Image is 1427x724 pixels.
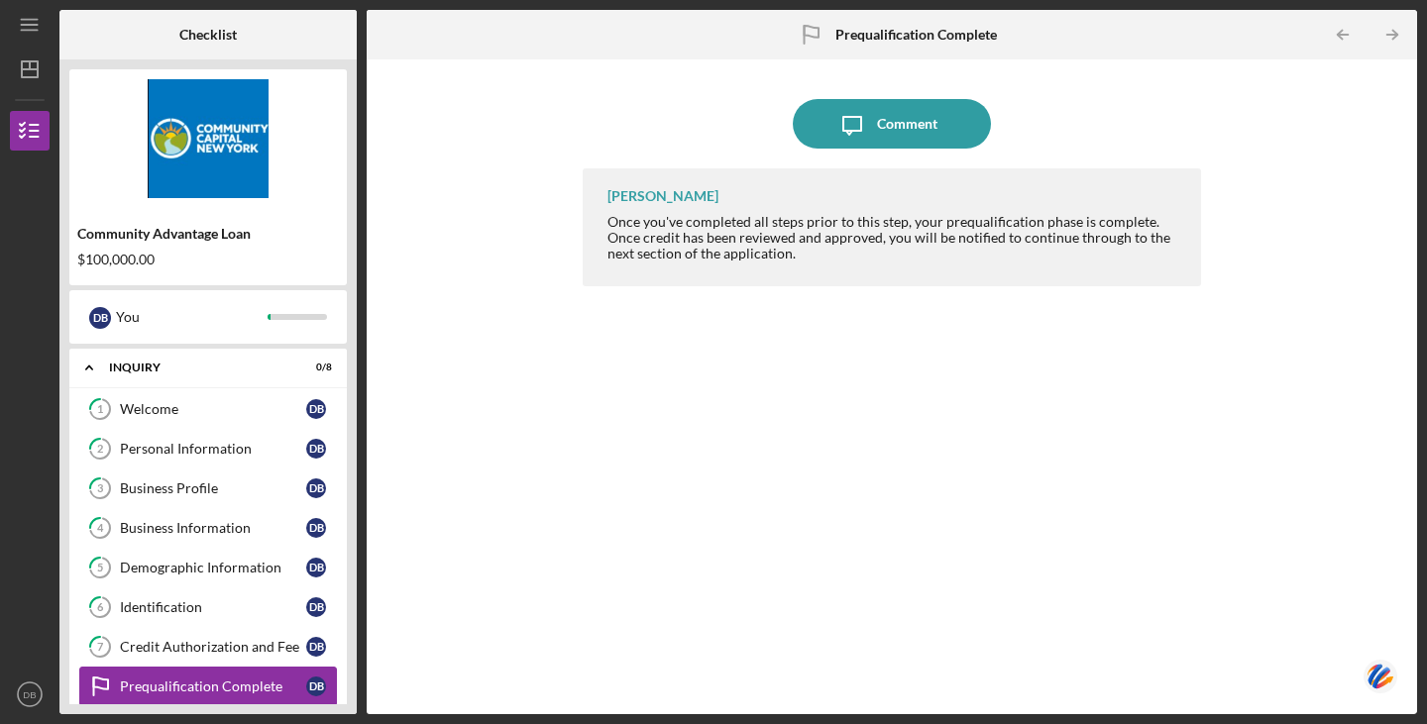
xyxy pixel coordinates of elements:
[120,560,306,575] div: Demographic Information
[79,667,337,706] a: Prequalification CompleteDB
[97,601,104,614] tspan: 6
[120,639,306,655] div: Credit Authorization and Fee
[97,562,103,574] tspan: 5
[77,226,339,242] div: Community Advantage Loan
[306,637,326,657] div: D B
[23,689,36,700] text: DB
[607,188,718,204] div: [PERSON_NAME]
[79,468,337,508] a: 3Business ProfileDB
[120,520,306,536] div: Business Information
[120,599,306,615] div: Identification
[79,429,337,468] a: 2Personal InformationDB
[97,403,103,416] tspan: 1
[79,627,337,667] a: 7Credit Authorization and FeeDB
[306,518,326,538] div: D B
[79,587,337,627] a: 6IdentificationDB
[10,674,50,714] button: DB
[607,214,1181,261] div: Once you've completed all steps prior to this step, your prequalification phase is complete. Once...
[109,362,282,373] div: Inquiry
[120,441,306,457] div: Personal Information
[79,389,337,429] a: 1WelcomeDB
[120,401,306,417] div: Welcome
[306,399,326,419] div: D B
[877,99,937,149] div: Comment
[97,641,104,654] tspan: 7
[89,307,111,329] div: D B
[79,508,337,548] a: 4Business InformationDB
[306,558,326,577] div: D B
[120,678,306,694] div: Prequalification Complete
[116,300,268,334] div: You
[306,439,326,459] div: D B
[77,252,339,267] div: $100,000.00
[79,548,337,587] a: 5Demographic InformationDB
[793,99,991,149] button: Comment
[306,597,326,617] div: D B
[120,480,306,496] div: Business Profile
[97,443,103,456] tspan: 2
[1364,658,1397,694] img: svg+xml;base64,PHN2ZyB3aWR0aD0iNDQiIGhlaWdodD0iNDQiIHZpZXdCb3g9IjAgMCA0NCA0NCIgZmlsbD0ibm9uZSIgeG...
[69,79,347,198] img: Product logo
[306,676,326,696] div: D B
[296,362,332,373] div: 0 / 8
[835,27,997,43] b: Prequalification Complete
[97,482,103,495] tspan: 3
[97,522,104,535] tspan: 4
[306,478,326,498] div: D B
[179,27,237,43] b: Checklist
